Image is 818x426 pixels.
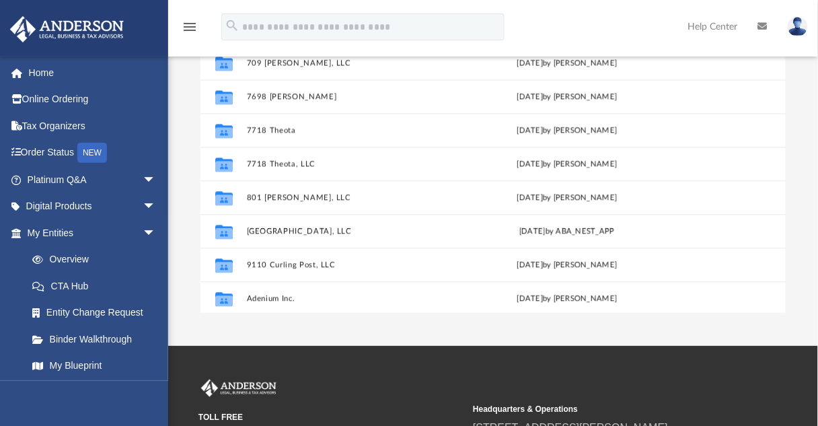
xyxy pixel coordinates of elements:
[247,160,457,169] button: 7718 Theota, LLC
[9,193,176,220] a: Digital Productsarrow_drop_down
[462,226,672,238] div: [DATE] by ABA_NEST_APP
[788,17,808,36] img: User Pic
[462,192,672,205] div: [DATE] by [PERSON_NAME]
[198,411,463,423] small: TOLL FREE
[182,19,198,35] i: menu
[200,34,786,314] div: grid
[9,59,176,86] a: Home
[225,18,239,33] i: search
[19,379,176,406] a: Tax Due Dates
[462,260,672,272] div: [DATE] by [PERSON_NAME]
[9,139,176,167] a: Order StatusNEW
[19,299,176,326] a: Entity Change Request
[19,326,176,353] a: Binder Walkthrough
[473,403,738,415] small: Headquarters & Operations
[182,26,198,35] a: menu
[19,353,170,380] a: My Blueprint
[143,219,170,247] span: arrow_drop_down
[462,58,672,70] div: [DATE] by [PERSON_NAME]
[247,127,457,135] button: 7718 Theota
[198,380,279,397] img: Anderson Advisors Platinum Portal
[143,166,170,194] span: arrow_drop_down
[143,193,170,221] span: arrow_drop_down
[462,92,672,104] div: [DATE] by [PERSON_NAME]
[247,194,457,203] button: 801 [PERSON_NAME], LLC
[19,273,176,299] a: CTA Hub
[247,59,457,68] button: 709 [PERSON_NAME], LLC
[19,246,176,273] a: Overview
[462,125,672,137] div: [DATE] by [PERSON_NAME]
[247,93,457,102] button: 7698 [PERSON_NAME]
[247,261,457,270] button: 9110 Curling Post, LLC
[9,112,176,139] a: Tax Organizers
[9,166,176,193] a: Platinum Q&Aarrow_drop_down
[462,159,672,171] div: [DATE] by [PERSON_NAME]
[77,143,107,163] div: NEW
[9,86,176,113] a: Online Ordering
[462,293,672,306] div: [DATE] by [PERSON_NAME]
[6,16,128,42] img: Anderson Advisors Platinum Portal
[9,219,176,246] a: My Entitiesarrow_drop_down
[247,295,457,304] button: Adenium Inc.
[247,227,457,236] button: [GEOGRAPHIC_DATA], LLC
